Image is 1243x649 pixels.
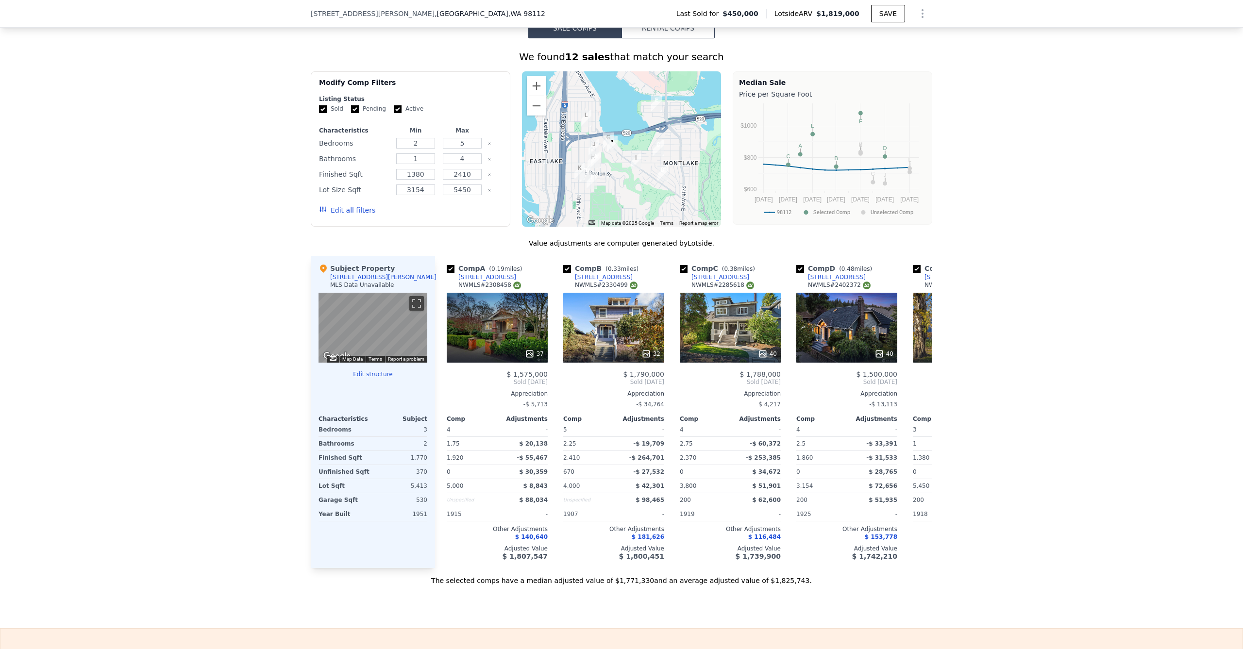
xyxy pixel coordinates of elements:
div: - [499,507,548,521]
img: NWMLS Logo [513,282,521,289]
div: 3 [375,423,427,436]
text: J [884,172,887,178]
div: Adjustments [847,415,897,423]
a: Open this area in Google Maps (opens a new window) [524,214,556,227]
input: Pending [351,105,359,113]
span: -$ 13,113 [869,401,897,408]
a: [STREET_ADDRESS][PERSON_NAME] [913,273,1025,281]
div: Appreciation [796,390,897,398]
div: Comp [680,415,730,423]
text: K [859,142,863,148]
div: 2226 12th Ave E [590,151,601,168]
div: NWMLS # 2308458 [458,281,521,289]
div: Min [394,127,437,134]
div: 1961 22nd Ave E [657,165,668,182]
strong: 12 sales [565,51,610,63]
div: Appreciation [447,390,548,398]
span: 5 [563,426,567,433]
div: Price per Square Foot [739,87,926,101]
div: Other Adjustments [680,525,781,533]
span: 4 [796,426,800,433]
div: 2.5 [796,437,845,450]
span: 4 [447,426,451,433]
div: - [849,423,897,436]
span: -$ 34,764 [636,401,664,408]
div: Other Adjustments [796,525,897,533]
text: [DATE] [827,196,845,203]
text: [DATE] [851,196,870,203]
div: [STREET_ADDRESS][PERSON_NAME] [330,273,437,281]
div: [STREET_ADDRESS][PERSON_NAME] [924,273,1025,281]
span: ( miles) [718,266,759,272]
span: $1,819,000 [816,10,859,17]
div: [STREET_ADDRESS] [808,273,866,281]
div: 370 [375,465,427,479]
div: 2167 Boyer Ave E [631,153,641,169]
span: $ 51,901 [752,483,781,489]
div: Adjusted Value [680,545,781,552]
div: Street View [319,293,427,363]
span: ( miles) [835,266,876,272]
a: Open this area in Google Maps (opens a new window) [321,350,353,363]
span: , WA 98112 [508,10,545,17]
span: 200 [796,497,807,503]
div: NWMLS # 2314581 [924,281,987,289]
text: G [871,171,875,177]
div: 2333 12th Ave E [588,139,599,156]
div: Adjusted Value [563,545,664,552]
span: 4,000 [563,483,580,489]
text: E [811,123,814,129]
span: -$ 5,713 [523,401,548,408]
button: Sale Comps [528,18,621,38]
div: Subject [373,415,427,423]
label: Active [394,105,423,113]
span: $450,000 [722,9,758,18]
span: Sold [DATE] [680,378,781,386]
div: Bedrooms [319,423,371,436]
div: 2.25 [563,437,612,450]
span: -$ 19,709 [633,440,664,447]
a: Terms (opens in new tab) [660,220,673,226]
span: [STREET_ADDRESS][PERSON_NAME] [311,9,435,18]
button: SAVE [871,5,905,22]
div: 2 [375,437,427,450]
span: 0 [680,468,684,475]
svg: A chart. [739,101,926,222]
text: Unselected Comp [871,209,913,216]
div: - [732,507,781,521]
div: Comp B [563,264,642,273]
span: $ 116,484 [748,533,781,540]
span: $ 4,217 [758,401,781,408]
span: 670 [563,468,574,475]
div: Value adjustments are computer generated by Lotside . [311,238,932,248]
div: - [849,507,897,521]
div: Max [441,127,484,134]
div: [STREET_ADDRESS] [458,273,516,281]
span: $ 1,788,000 [739,370,781,378]
div: 1951 [375,507,427,521]
div: Adjustments [614,415,664,423]
span: $ 42,301 [636,483,664,489]
button: Map Data [342,356,363,363]
text: [DATE] [803,196,822,203]
div: Comp [796,415,847,423]
div: - [499,423,548,436]
div: Unspecified [447,493,495,507]
div: 1928 E Mcgraw St [653,140,664,156]
div: NWMLS # 2402372 [808,281,871,289]
span: Sold [DATE] [796,378,897,386]
span: , [GEOGRAPHIC_DATA] [435,9,545,18]
span: 2,410 [563,454,580,461]
div: Adjusted Value [796,545,897,552]
text: $1000 [740,122,757,129]
div: Characteristics [319,127,390,134]
div: NWMLS # 2285618 [691,281,754,289]
div: 5,413 [375,479,427,493]
span: ( miles) [485,266,526,272]
button: Keyboard shortcuts [588,220,595,225]
span: 0.19 [491,266,504,272]
div: 37 [525,349,544,359]
div: Garage Sqft [319,493,371,507]
span: $ 98,465 [636,497,664,503]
